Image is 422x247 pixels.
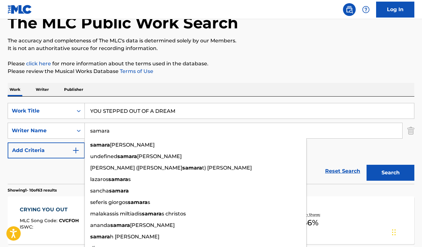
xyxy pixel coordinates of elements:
div: Drag [392,223,396,242]
strong: samara [90,234,110,240]
a: Reset Search [322,164,363,178]
div: Writer Name [12,127,69,134]
p: Writer [34,83,51,96]
img: Delete Criterion [407,123,414,139]
a: Log In [376,2,414,18]
p: Please review the Musical Works Database [8,68,414,75]
strong: samara [108,176,128,182]
p: Showing 1 - 10 of 63 results [8,187,57,193]
span: ISWC : [20,224,35,230]
span: [PERSON_NAME] [110,142,155,148]
div: Work Title [12,107,69,115]
strong: samara [142,211,162,217]
h1: The MLC Public Work Search [8,13,238,33]
div: Help [360,3,372,16]
span: s [148,199,150,205]
p: It is not an authoritative source for recording information. [8,45,414,52]
span: lazaros [90,176,108,182]
img: help [362,6,370,13]
a: CRYING YOU OUTMLC Song Code:CVCFOHISWC:Writers (3)[PERSON_NAME], [PERSON_NAME] [PERSON_NAME], [PE... [8,196,414,244]
a: Public Search [343,3,356,16]
span: s christos [162,211,186,217]
span: seferis giorgos [90,199,128,205]
p: Publisher [62,83,85,96]
span: sancha [90,188,109,194]
span: CVCFOH [59,218,79,223]
span: [PERSON_NAME] ([PERSON_NAME] [90,165,182,171]
span: MLC Song Code : [20,218,59,223]
strong: samara [109,188,129,194]
img: 9d2ae6d4665cec9f34b9.svg [72,147,80,154]
strong: samara [110,222,130,228]
span: malakassis miltiadis [90,211,142,217]
strong: samara [90,142,110,148]
span: ananda [90,222,110,228]
p: Please for more information about the terms used in the database. [8,60,414,68]
span: [PERSON_NAME] [137,153,182,159]
p: The accuracy and completeness of The MLC's data is determined solely by our Members. [8,37,414,45]
img: MLC Logo [8,5,32,14]
div: CRYING YOU OUT [20,206,79,214]
strong: samara [117,153,137,159]
span: s [128,176,131,182]
a: click here [26,61,51,67]
a: Terms of Use [119,68,153,74]
p: Work [8,83,22,96]
span: [PERSON_NAME] [130,222,175,228]
iframe: Chat Widget [390,216,422,247]
strong: samara [128,199,148,205]
form: Search Form [8,103,414,184]
button: Add Criteria [8,142,85,158]
span: t) [PERSON_NAME] [202,165,252,171]
span: undefined [90,153,117,159]
img: search [346,6,353,13]
strong: samara [182,165,202,171]
button: Search [367,165,414,181]
span: h [PERSON_NAME] [110,234,159,240]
